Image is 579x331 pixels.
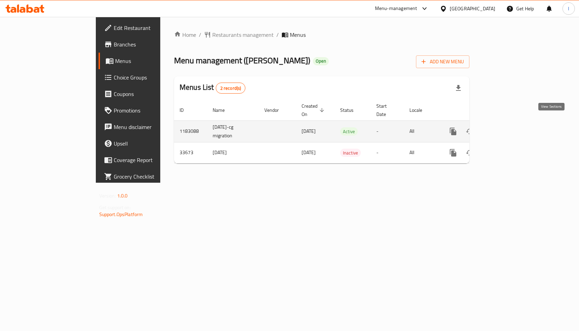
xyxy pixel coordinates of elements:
[568,5,569,12] span: I
[114,40,187,49] span: Branches
[340,106,363,114] span: Status
[404,142,439,163] td: All
[99,119,193,135] a: Menu disclaimer
[99,69,193,86] a: Choice Groups
[99,152,193,168] a: Coverage Report
[302,148,316,157] span: [DATE]
[99,191,116,200] span: Version:
[114,73,187,82] span: Choice Groups
[313,57,329,65] div: Open
[99,102,193,119] a: Promotions
[404,120,439,142] td: All
[174,100,517,163] table: enhanced table
[340,149,361,157] span: Inactive
[99,135,193,152] a: Upsell
[450,80,467,96] div: Export file
[99,53,193,69] a: Menus
[174,31,469,39] nav: breadcrumb
[371,142,404,163] td: -
[99,86,193,102] a: Coupons
[213,106,234,114] span: Name
[114,139,187,148] span: Upsell
[276,31,279,39] li: /
[445,123,461,140] button: more
[264,106,288,114] span: Vendor
[114,24,187,32] span: Edit Restaurant
[114,90,187,98] span: Coupons
[302,102,326,118] span: Created On
[439,100,517,121] th: Actions
[180,82,245,94] h2: Menus List
[207,120,259,142] td: [DATE]-cg migration
[99,210,143,219] a: Support.OpsPlatform
[204,31,274,39] a: Restaurants management
[212,31,274,39] span: Restaurants management
[216,83,246,94] div: Total records count
[115,57,187,65] span: Menus
[117,191,128,200] span: 1.0.0
[207,142,259,163] td: [DATE]
[99,36,193,53] a: Branches
[199,31,201,39] li: /
[340,128,358,136] span: Active
[180,106,193,114] span: ID
[313,58,329,64] span: Open
[371,120,404,142] td: -
[290,31,306,39] span: Menus
[445,145,461,161] button: more
[409,106,431,114] span: Locale
[114,123,187,131] span: Menu disclaimer
[114,106,187,115] span: Promotions
[376,102,396,118] span: Start Date
[114,156,187,164] span: Coverage Report
[461,123,478,140] button: Change Status
[99,203,131,212] span: Get support on:
[340,127,358,136] div: Active
[174,53,310,68] span: Menu management ( [PERSON_NAME] )
[302,127,316,136] span: [DATE]
[99,20,193,36] a: Edit Restaurant
[450,5,495,12] div: [GEOGRAPHIC_DATA]
[461,145,478,161] button: Change Status
[375,4,417,13] div: Menu-management
[421,57,464,66] span: Add New Menu
[99,168,193,185] a: Grocery Checklist
[416,55,469,68] button: Add New Menu
[114,172,187,181] span: Grocery Checklist
[216,85,245,92] span: 2 record(s)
